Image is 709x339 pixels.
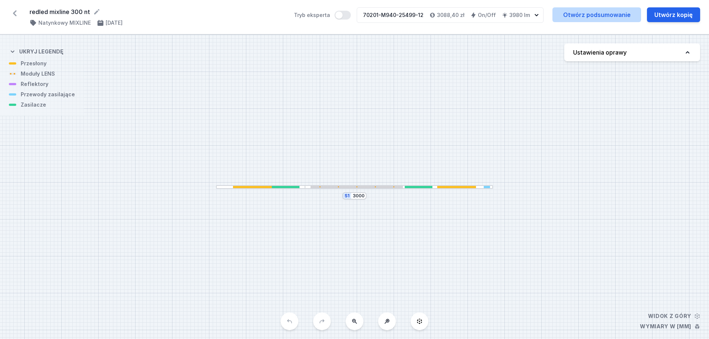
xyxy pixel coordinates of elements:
[357,7,544,23] button: 70201-M940-25499-123088,40 złOn/Off3980 lm
[19,48,64,55] h4: Ukryj legendę
[9,42,64,60] button: Ukryj legendę
[573,48,627,57] h4: Ustawienia oprawy
[353,193,364,199] input: Wymiar [mm]
[363,11,424,19] div: 70201-M940-25499-12
[106,19,123,27] h4: [DATE]
[478,11,496,19] h4: On/Off
[564,44,700,61] button: Ustawienia oprawy
[335,11,351,20] button: Tryb eksperta
[647,7,700,22] button: Utwórz kopię
[294,11,351,20] label: Tryb eksperta
[30,7,285,16] form: redled mixline 300 nt
[509,11,530,19] h4: 3980 lm
[93,8,100,15] button: Edytuj nazwę projektu
[38,19,91,27] h4: Natynkowy MIXLINE
[437,11,465,19] h4: 3088,40 zł
[552,7,641,22] a: Otwórz podsumowanie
